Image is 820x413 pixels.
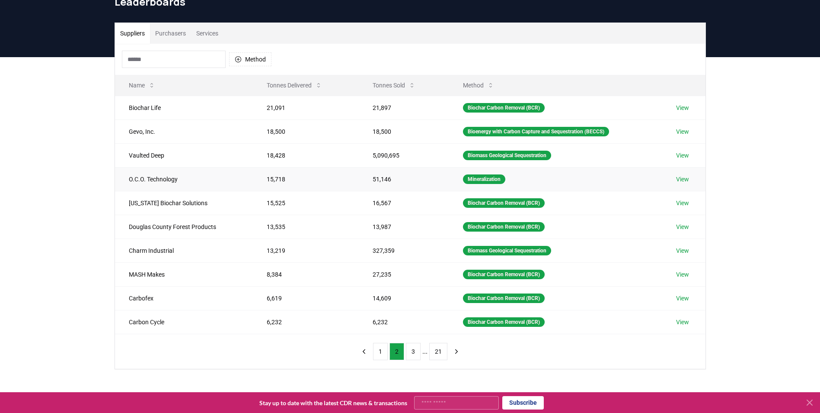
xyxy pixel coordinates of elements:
[359,215,449,239] td: 13,987
[115,96,253,119] td: Biochar Life
[456,77,501,94] button: Method
[429,343,447,360] button: 21
[253,215,359,239] td: 13,535
[463,174,505,184] div: Mineralization
[150,23,191,44] button: Purchasers
[676,103,689,112] a: View
[463,127,609,136] div: Bioenergy with Carbon Capture and Sequestration (BECCS)
[359,96,449,119] td: 21,897
[253,96,359,119] td: 21,091
[115,239,253,262] td: Charm Industrial
[253,143,359,167] td: 18,428
[463,246,551,255] div: Biomass Geological Sequestration
[463,294,545,303] div: Biochar Carbon Removal (BCR)
[115,119,253,143] td: Gevo, Inc.
[359,286,449,310] td: 14,609
[676,223,689,231] a: View
[389,343,404,360] button: 2
[676,318,689,326] a: View
[115,191,253,215] td: [US_STATE] Biochar Solutions
[422,346,428,357] li: ...
[676,294,689,303] a: View
[253,262,359,286] td: 8,384
[373,343,388,360] button: 1
[260,77,329,94] button: Tonnes Delivered
[359,262,449,286] td: 27,235
[676,246,689,255] a: View
[122,77,162,94] button: Name
[676,151,689,160] a: View
[463,270,545,279] div: Biochar Carbon Removal (BCR)
[115,310,253,334] td: Carbon Cycle
[463,222,545,232] div: Biochar Carbon Removal (BCR)
[115,23,150,44] button: Suppliers
[406,343,421,360] button: 3
[359,239,449,262] td: 327,359
[253,191,359,215] td: 15,525
[253,310,359,334] td: 6,232
[115,143,253,167] td: Vaulted Deep
[676,270,689,279] a: View
[115,286,253,310] td: Carbofex
[253,239,359,262] td: 13,219
[357,343,371,360] button: previous page
[676,127,689,136] a: View
[463,103,545,113] div: Biochar Carbon Removal (BCR)
[366,77,422,94] button: Tonnes Sold
[463,198,545,208] div: Biochar Carbon Removal (BCR)
[463,151,551,160] div: Biomass Geological Sequestration
[359,310,449,334] td: 6,232
[676,199,689,207] a: View
[191,23,223,44] button: Services
[359,143,449,167] td: 5,090,695
[115,215,253,239] td: Douglas County Forest Products
[463,317,545,327] div: Biochar Carbon Removal (BCR)
[229,52,271,66] button: Method
[359,119,449,143] td: 18,500
[253,119,359,143] td: 18,500
[676,175,689,184] a: View
[253,167,359,191] td: 15,718
[359,167,449,191] td: 51,146
[115,262,253,286] td: MASH Makes
[253,286,359,310] td: 6,619
[359,191,449,215] td: 16,567
[449,343,464,360] button: next page
[115,167,253,191] td: O.C.O. Technology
